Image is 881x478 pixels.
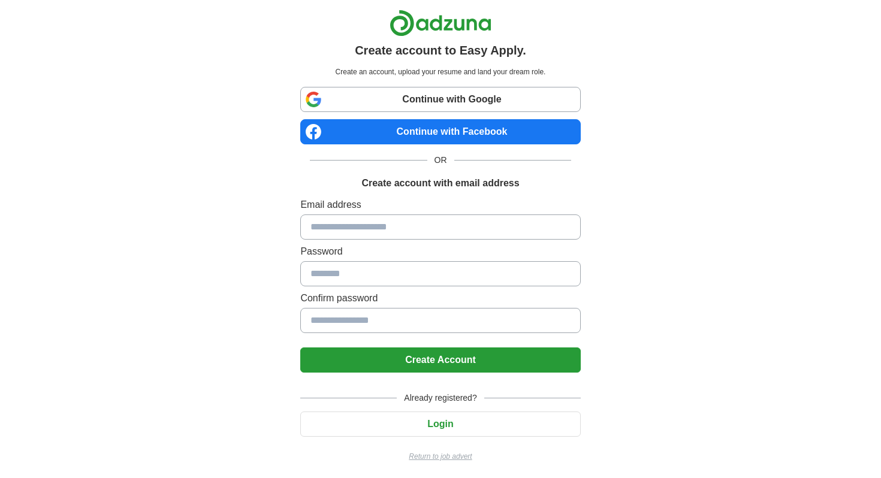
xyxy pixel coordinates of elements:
label: Confirm password [300,291,580,305]
a: Continue with Facebook [300,119,580,144]
a: Login [300,419,580,429]
button: Login [300,412,580,437]
h1: Create account to Easy Apply. [355,41,526,59]
img: Adzuna logo [390,10,491,37]
span: Already registered? [397,392,484,404]
span: OR [427,154,454,167]
button: Create Account [300,347,580,373]
p: Create an account, upload your resume and land your dream role. [303,66,578,77]
h1: Create account with email address [361,176,519,190]
label: Password [300,244,580,259]
a: Continue with Google [300,87,580,112]
label: Email address [300,198,580,212]
a: Return to job advert [300,451,580,462]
